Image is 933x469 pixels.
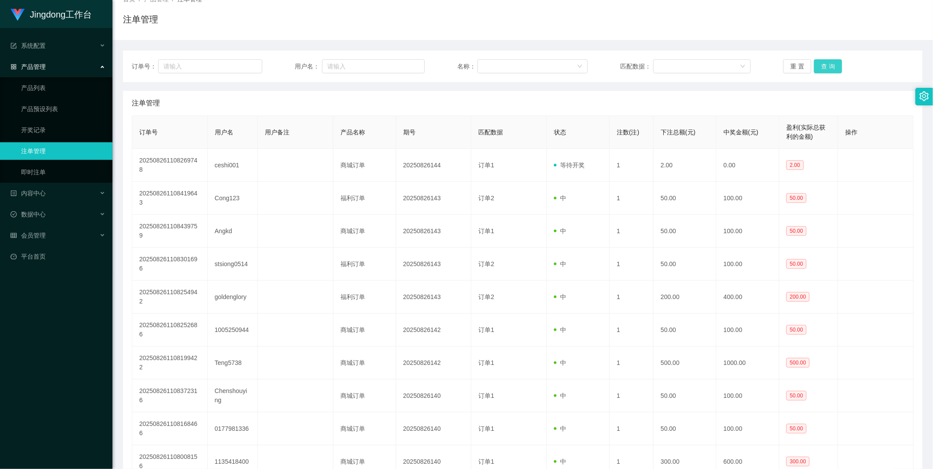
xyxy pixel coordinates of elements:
[11,190,17,196] i: 图标: profile
[654,182,716,215] td: 50.00
[716,281,779,314] td: 400.00
[554,260,566,267] span: 中
[654,314,716,346] td: 50.00
[396,182,472,215] td: 20250826143
[554,458,566,465] span: 中
[654,346,716,379] td: 500.00
[716,149,779,182] td: 0.00
[610,379,654,412] td: 1
[396,379,472,412] td: 20250826140
[265,129,289,136] span: 用户备注
[845,129,857,136] span: 操作
[610,215,654,248] td: 1
[716,314,779,346] td: 100.00
[11,42,46,49] span: 系统配置
[21,79,105,97] a: 产品列表
[132,98,160,108] span: 注单管理
[786,226,806,236] span: 50.00
[610,281,654,314] td: 1
[333,248,396,281] td: 福利订单
[478,359,494,366] span: 订单1
[11,43,17,49] i: 图标: form
[478,458,494,465] span: 订单1
[208,314,258,346] td: 1005250944
[208,182,258,215] td: Cong123
[654,215,716,248] td: 50.00
[11,63,46,70] span: 产品管理
[610,346,654,379] td: 1
[30,0,92,29] h1: Jingdong工作台
[11,11,92,18] a: Jingdong工作台
[403,129,416,136] span: 期号
[740,64,745,70] i: 图标: down
[208,379,258,412] td: Chenshouying
[478,326,494,333] span: 订单1
[11,9,25,21] img: logo.9652507e.png
[610,314,654,346] td: 1
[132,379,208,412] td: 202508261108372316
[478,162,494,169] span: 订单1
[786,391,806,400] span: 50.00
[396,281,472,314] td: 20250826143
[786,160,803,170] span: 2.00
[333,314,396,346] td: 商城订单
[295,62,322,71] span: 用户名：
[132,281,208,314] td: 202508261108254942
[554,392,566,399] span: 中
[11,211,46,218] span: 数据中心
[554,162,585,169] span: 等待开奖
[716,379,779,412] td: 100.00
[132,62,158,71] span: 订单号：
[786,259,806,269] span: 50.00
[478,425,494,432] span: 订单1
[786,358,810,368] span: 500.00
[617,129,639,136] span: 注数(注)
[208,215,258,248] td: Angkd
[11,190,46,197] span: 内容中心
[132,248,208,281] td: 202508261108301696
[132,346,208,379] td: 202508261108199422
[478,129,503,136] span: 匹配数据
[132,182,208,215] td: 202508261108419643
[783,59,811,73] button: 重 置
[215,129,233,136] span: 用户名
[333,149,396,182] td: 商城订单
[11,64,17,70] i: 图标: appstore-o
[554,129,566,136] span: 状态
[786,457,810,466] span: 300.00
[577,64,582,70] i: 图标: down
[458,62,477,71] span: 名称：
[396,149,472,182] td: 20250826144
[554,293,566,300] span: 中
[396,248,472,281] td: 20250826143
[208,346,258,379] td: Teng5738
[554,359,566,366] span: 中
[478,260,494,267] span: 订单2
[11,232,17,238] i: 图标: table
[123,13,158,26] h1: 注单管理
[654,149,716,182] td: 2.00
[208,248,258,281] td: stsiong0514
[610,182,654,215] td: 1
[21,121,105,139] a: 开奖记录
[208,149,258,182] td: ceshi001
[610,149,654,182] td: 1
[132,149,208,182] td: 202508261108269748
[21,163,105,181] a: 即时注单
[132,314,208,346] td: 202508261108252686
[333,379,396,412] td: 商城订单
[208,281,258,314] td: goldenglory
[478,195,494,202] span: 订单2
[716,412,779,445] td: 100.00
[786,325,806,335] span: 50.00
[786,292,810,302] span: 200.00
[333,281,396,314] td: 福利订单
[554,425,566,432] span: 中
[716,248,779,281] td: 100.00
[333,412,396,445] td: 商城订单
[396,346,472,379] td: 20250826142
[333,215,396,248] td: 商城订单
[661,129,695,136] span: 下注总额(元)
[716,182,779,215] td: 100.00
[620,62,653,71] span: 匹配数据：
